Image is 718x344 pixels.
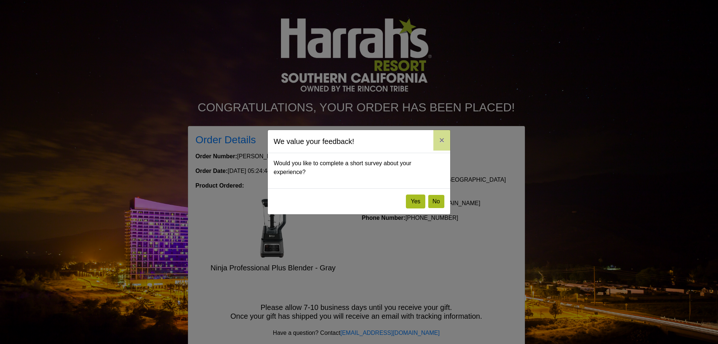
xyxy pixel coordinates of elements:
span: × [439,135,444,145]
button: Yes [406,195,425,208]
button: Close [433,130,450,151]
p: Would you like to complete a short survey about your experience? [274,159,444,177]
button: No [428,195,444,208]
h5: We value your feedback! [274,136,354,147]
